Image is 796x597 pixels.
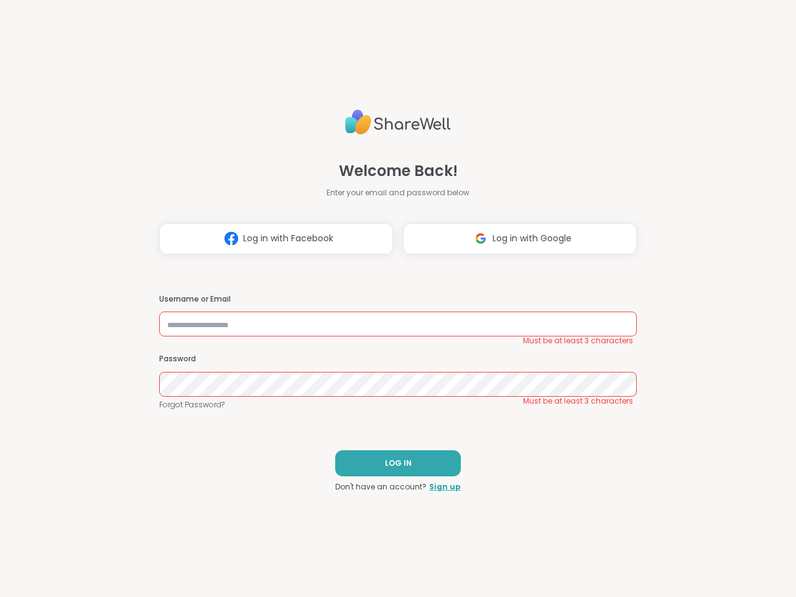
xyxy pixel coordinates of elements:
span: Must be at least 3 characters [523,336,633,346]
img: ShareWell Logomark [469,227,493,250]
button: LOG IN [335,450,461,476]
span: LOG IN [385,458,412,469]
img: ShareWell Logo [345,104,451,140]
button: Log in with Google [403,223,637,254]
span: Log in with Google [493,232,572,245]
img: ShareWell Logomark [220,227,243,250]
a: Sign up [429,481,461,493]
span: Log in with Facebook [243,232,333,245]
a: Forgot Password? [159,399,637,410]
h3: Password [159,354,637,364]
button: Log in with Facebook [159,223,393,254]
span: Must be at least 3 characters [523,396,633,406]
span: Enter your email and password below [326,187,470,198]
span: Welcome Back! [339,160,458,182]
span: Don't have an account? [335,481,427,493]
h3: Username or Email [159,294,637,305]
